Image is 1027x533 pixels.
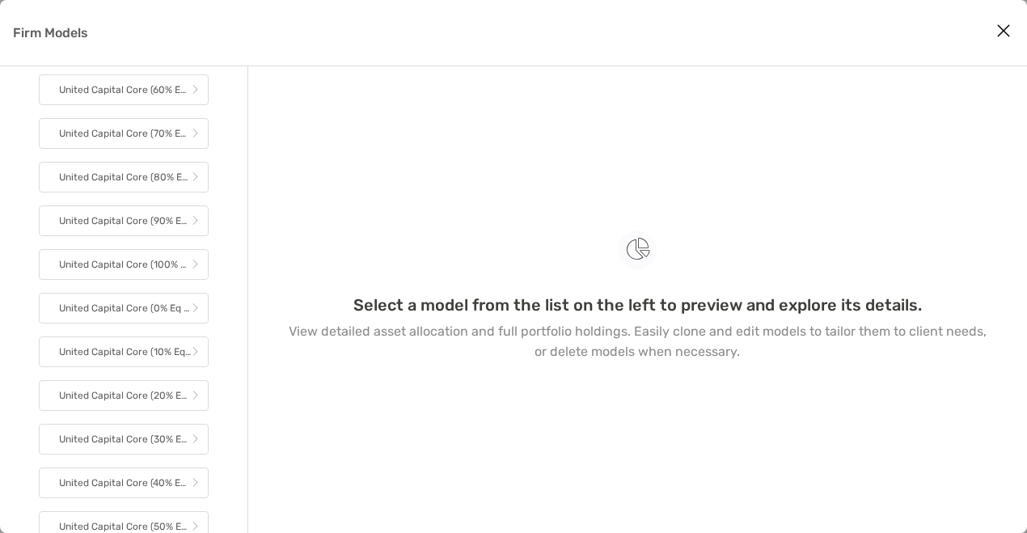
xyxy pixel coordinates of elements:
[39,293,209,324] a: United Capital Core (0% Eq / 100% Fi) (GOV/CORP)
[991,19,1016,44] button: Close modal
[39,205,209,236] a: United Capital Core (90% Eq / 10% Fi) (MUNI)
[39,74,209,105] a: United Capital Core (60% Eq / 40% Fi) (MUNI)
[59,386,192,406] p: United Capital Core (20% Eq / 80% Fi) (GOV/CORP)
[39,118,209,149] a: United Capital Core (70% Eq / 30% Fi) (MUNI)
[39,162,209,192] a: United Capital Core (80% Eq / 20% Fi) (MUNI)
[59,255,192,275] p: United Capital Core (100% Eq / 0% Fi)
[39,380,209,411] a: United Capital Core (20% Eq / 80% Fi) (GOV/CORP)
[39,467,209,498] a: United Capital Core (40% Eq / 60% Fi) (GOV/CORP)
[39,424,209,455] a: United Capital Core (30% Eq / 70% Fi) (GOV/CORP)
[287,321,988,362] p: View detailed asset allocation and full portfolio holdings. Easily clone and edit models to tailo...
[59,342,192,362] p: United Capital Core (10% Eq / 90% Fi) (GOV/CORP)
[59,298,192,319] p: United Capital Core (0% Eq / 100% Fi) (GOV/CORP)
[59,167,192,188] p: United Capital Core (80% Eq / 20% Fi) (MUNI)
[59,473,192,493] p: United Capital Core (40% Eq / 60% Fi) (GOV/CORP)
[353,295,922,315] h3: Select a model from the list on the left to preview and explore its details.
[59,429,192,450] p: United Capital Core (30% Eq / 70% Fi) (GOV/CORP)
[59,211,192,231] p: United Capital Core (90% Eq / 10% Fi) (MUNI)
[39,336,209,367] a: United Capital Core (10% Eq / 90% Fi) (GOV/CORP)
[39,249,209,280] a: United Capital Core (100% Eq / 0% Fi)
[59,80,192,100] p: United Capital Core (60% Eq / 40% Fi) (MUNI)
[13,23,88,43] p: Firm Models
[59,124,192,144] p: United Capital Core (70% Eq / 30% Fi) (MUNI)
